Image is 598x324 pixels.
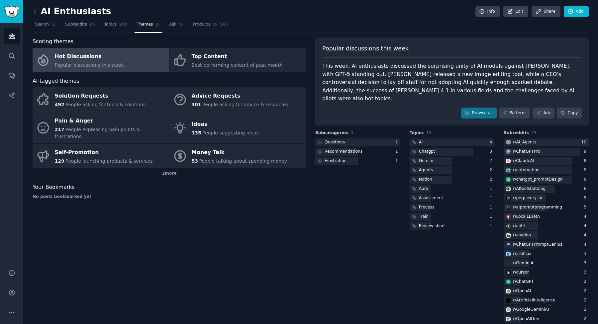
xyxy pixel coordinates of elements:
[506,205,511,210] img: aipromptprogramming
[504,315,589,323] a: OpenAIDevr/OpenAIDev2
[513,158,534,164] div: r/ ClaudeAI
[557,108,582,119] button: Copy
[490,195,495,201] div: 1
[513,242,562,248] div: r/ ChatGPTPromptGenius
[190,19,230,33] a: Products565
[584,307,589,313] div: 2
[504,250,589,258] a: artificialr/artificial3
[506,261,511,266] img: GeminiAI
[137,22,153,28] span: Themes
[419,177,432,183] div: Notion
[504,259,589,268] a: GeminiAIr/GeminiAI3
[169,87,306,112] a: Advice Requests301People asking for advice & resources
[584,260,589,266] div: 3
[513,186,546,192] div: r/ AItoolsCatalog
[315,148,400,156] a: Recommendations1
[395,149,400,155] div: 1
[490,223,495,229] div: 1
[506,233,511,238] img: aivideo
[192,51,283,62] div: Top Content
[513,223,526,229] div: r/ aiArt
[350,130,353,135] span: 3
[504,166,589,175] a: automationr/automation8
[55,116,166,126] div: Pain & Anger
[33,168,306,179] div: 2 more
[504,130,529,136] span: Subreddits
[506,140,511,145] img: AI_Agents
[513,251,533,257] div: r/ artificial
[192,158,198,164] span: 53
[504,203,589,212] a: aipromptprogrammingr/aipromptprogramming5
[506,307,511,312] img: GoogleGeminiAI
[531,130,537,135] span: 25
[504,176,589,184] a: chatgpt_promptDesignr/chatgpt_promptDesign8
[513,297,555,303] div: r/ ArtificialInteligence
[202,102,288,107] span: People asking for advice & resources
[513,279,534,285] div: r/ ChatGPT
[513,177,562,183] div: r/ chatgpt_promptDesign
[55,102,64,107] span: 492
[504,157,589,165] a: ClaudeAIr/ClaudeAI8
[513,316,539,322] div: r/ OpenAIDev
[192,130,201,135] span: 135
[506,214,511,219] img: LocalLLaMA
[584,251,589,257] div: 3
[504,306,589,314] a: GoogleGeminiAIr/GoogleGeminiAI2
[33,112,169,144] a: Pain & Anger217People expressing pain points & frustrations
[584,195,589,201] div: 5
[33,38,73,46] span: Scoring themes
[410,138,495,147] a: Ai4
[506,252,511,256] img: artificial
[503,6,528,17] a: Edit
[504,213,589,221] a: LocalLLaMAr/LocalLLaMA4
[169,48,306,72] a: Top ContentBest-performing content of past month
[322,44,409,53] span: Popular discussions this week
[513,149,540,155] div: r/ ChatGPTPro
[167,19,186,33] a: Ask
[533,108,554,119] a: Ask
[169,144,306,168] a: Money Talk53People talking about spending money
[33,6,111,17] h2: AI Enthusiasts
[192,119,259,130] div: Ideas
[513,307,549,313] div: r/ GoogleGeminiAI
[33,77,79,85] span: AI-tagged themes
[4,6,19,18] img: GummySearch logo
[506,317,511,321] img: OpenAIDev
[192,91,288,102] div: Advice Requests
[513,139,536,145] div: r/ AI_Agents
[506,196,511,201] img: perplexity_ai
[55,127,140,139] span: People expressing pain points & frustrations
[419,139,423,145] div: Ai
[419,214,429,220] div: Train
[65,22,87,28] span: Subreddits
[513,195,542,201] div: r/ perplexity_ai
[504,222,589,230] a: aiArtr/aiArt4
[513,232,531,238] div: r/ aivideo
[490,158,495,164] div: 2
[55,62,124,68] span: Popular discussions this week
[581,139,589,145] div: 10
[419,186,429,192] div: Aura
[325,139,345,145] div: Questions
[504,269,589,277] a: cursorr/cursor3
[410,176,495,184] a: Notion2
[584,288,589,294] div: 2
[55,158,64,164] span: 129
[192,102,201,107] span: 301
[55,91,146,102] div: Solution Requests
[63,19,97,33] a: Subreddits25
[410,148,495,156] a: Chatgpt3
[504,241,589,249] a: ChatGPTPromptGeniusr/ChatGPTPromptGenius4
[119,22,128,28] span: 200
[490,186,495,192] div: 1
[490,167,495,173] div: 2
[490,139,495,145] div: 4
[65,158,152,164] span: People launching products & services
[513,167,540,173] div: r/ automation
[395,158,400,164] div: 1
[65,102,146,107] span: People asking for tools & solutions
[584,149,589,155] div: 9
[193,22,210,28] span: Products
[564,6,589,17] a: Add
[419,149,435,155] div: Chatgpt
